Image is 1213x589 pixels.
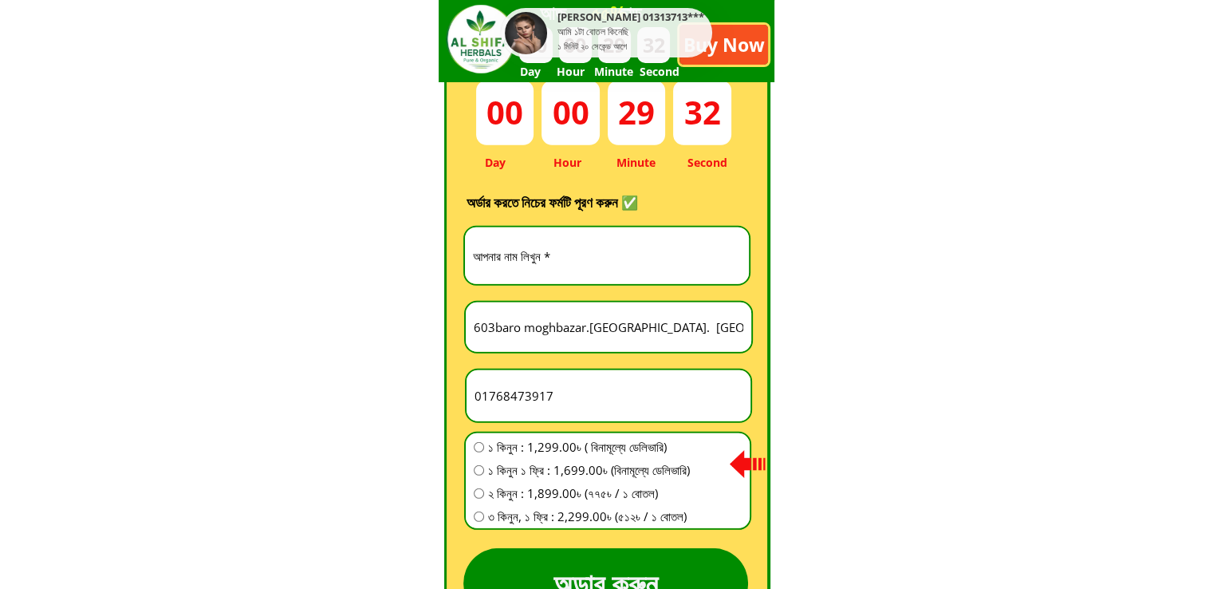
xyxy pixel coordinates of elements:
p: Buy Now [679,25,768,65]
h3: Day Hour Minute Second [519,63,739,81]
span: ২ কিনুন : 1,899.00৳ (৭৭৫৳ / ১ বোতল) [488,484,690,503]
div: [PERSON_NAME] 01313713*** [557,12,708,26]
div: আমি ১টা বোতল কিনেছি [557,26,708,39]
span: ১ কিনুন : 1,299.00৳ ( বিনামূল্যে ডেলিভারি) [488,437,690,457]
h3: Day Hour Minute Second [485,154,735,172]
div: ১ মিনিট ২০ সেকেন্ড আগে [557,39,627,53]
span: ১ কিনুন ১ ফ্রি : 1,699.00৳ (বিনামূল্যে ডেলিভারি) [488,461,690,480]
input: আপনার নাম লিখুন * [469,227,745,284]
input: আপনার মোবাইল নাম্বার * [471,370,746,421]
input: সম্পূর্ণ ঠিকানা বিবরণ * [470,302,747,352]
span: ৩ কিনুন, ১ ফ্রি : 2,299.00৳ (৫১২৳ / ১ বোতল) [488,507,690,526]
